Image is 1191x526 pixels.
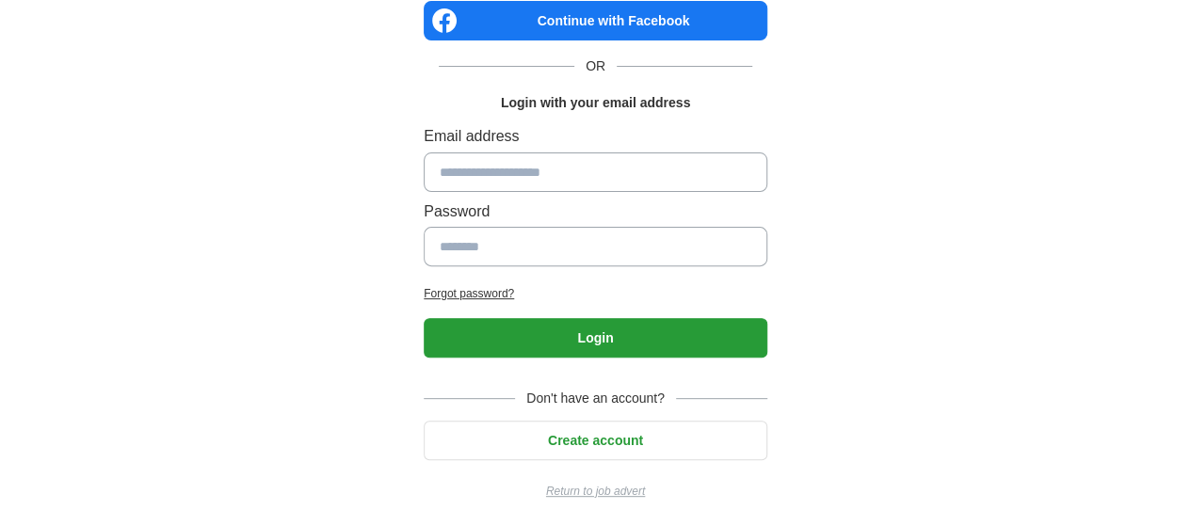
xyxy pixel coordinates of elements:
[574,56,617,76] span: OR
[501,92,690,113] h1: Login with your email address
[424,1,767,40] a: Continue with Facebook
[424,199,767,224] label: Password
[424,421,767,460] button: Create account
[424,433,767,448] a: Create account
[424,285,767,303] a: Forgot password?
[515,388,676,408] span: Don't have an account?
[424,483,767,501] a: Return to job advert
[424,318,767,358] button: Login
[424,124,767,149] label: Email address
